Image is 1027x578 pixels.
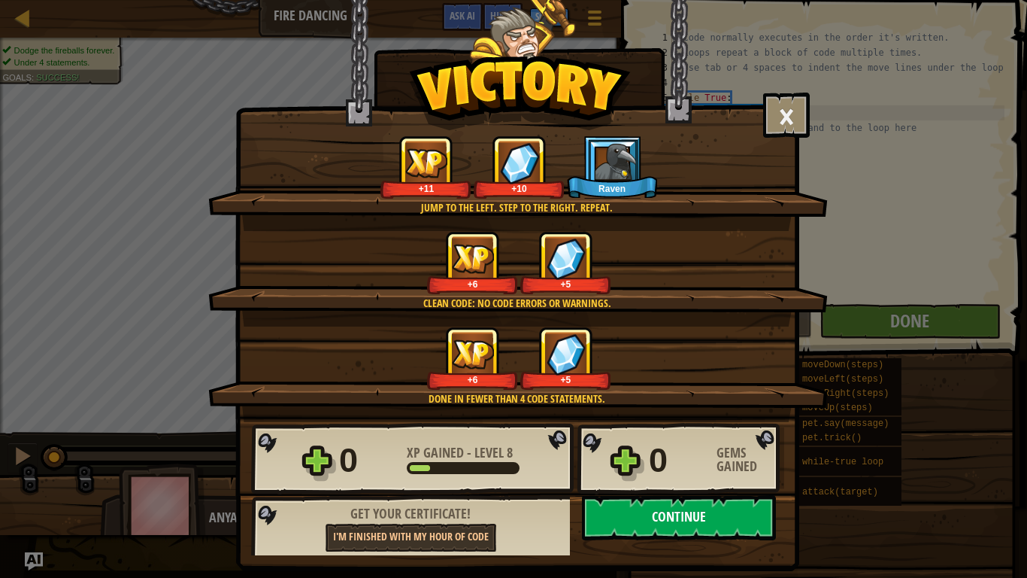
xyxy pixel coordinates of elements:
[547,333,586,375] img: Gems Gained
[570,183,655,194] div: Raven
[763,93,810,138] button: ×
[716,446,784,473] div: Gems Gained
[407,446,513,460] div: -
[452,339,494,369] img: XP Gained
[407,443,467,462] span: XP Gained
[523,278,608,290] div: +5
[594,141,635,182] img: New Item
[383,183,468,194] div: +11
[649,437,707,485] div: 0
[409,56,631,131] img: Victory
[523,374,608,385] div: +5
[405,148,447,178] img: XP Gained
[339,437,398,485] div: 0
[582,495,776,540] button: Continue
[547,238,586,279] img: Gems Gained
[430,374,515,385] div: +6
[430,278,515,290] div: +6
[266,504,555,524] div: Get your certificate!
[452,244,494,273] img: XP Gained
[471,443,507,462] span: Level
[507,443,513,462] span: 8
[280,296,754,311] div: Clean code: no code errors or warnings.
[326,524,496,552] a: I'm finished with my Hour of Code
[477,183,562,194] div: +10
[280,391,754,406] div: Done in fewer than 4 code statements.
[500,142,539,184] img: Gems Gained
[280,200,754,215] div: Jump to the left. Step to the right. Repeat.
